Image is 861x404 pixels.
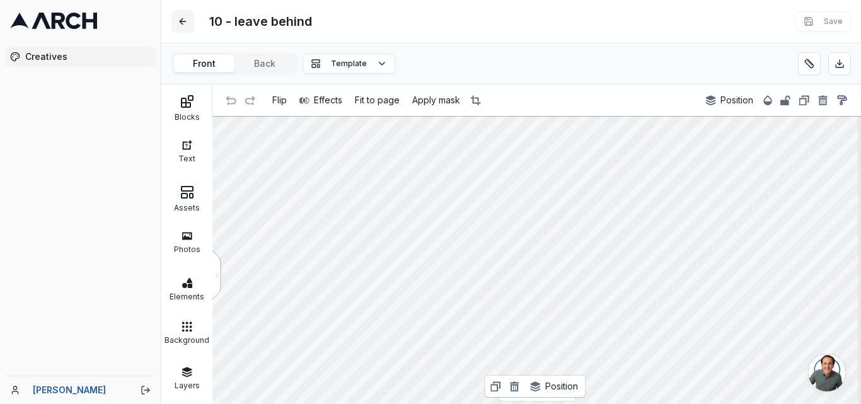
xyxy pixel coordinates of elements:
[204,10,317,33] span: 10 - leave behind
[545,381,578,392] span: Position
[165,200,209,212] div: Assets
[234,55,295,72] button: Back
[174,55,234,72] button: Front
[165,109,209,122] div: Blocks
[808,354,846,391] div: Open chat
[165,332,209,345] div: Background
[165,378,209,390] div: Layers
[293,91,349,110] button: Effects
[720,95,753,106] span: Position
[412,95,460,106] span: Apply mask
[25,50,151,63] span: Creatives
[165,241,209,254] div: Photos
[406,91,466,110] button: Apply mask
[5,47,156,67] a: Creatives
[165,151,209,163] div: Text
[272,95,287,106] span: Flip
[266,91,293,110] button: Flip
[314,95,342,106] span: Effects
[137,381,154,399] button: Log out
[165,289,209,301] div: Elements
[524,377,584,396] button: Position
[349,91,406,110] button: Fit to page
[331,59,367,69] span: Template
[303,54,395,74] button: Template
[215,268,218,281] div: <
[355,95,400,106] span: Fit to page
[700,91,760,110] button: Position
[33,384,127,396] a: [PERSON_NAME]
